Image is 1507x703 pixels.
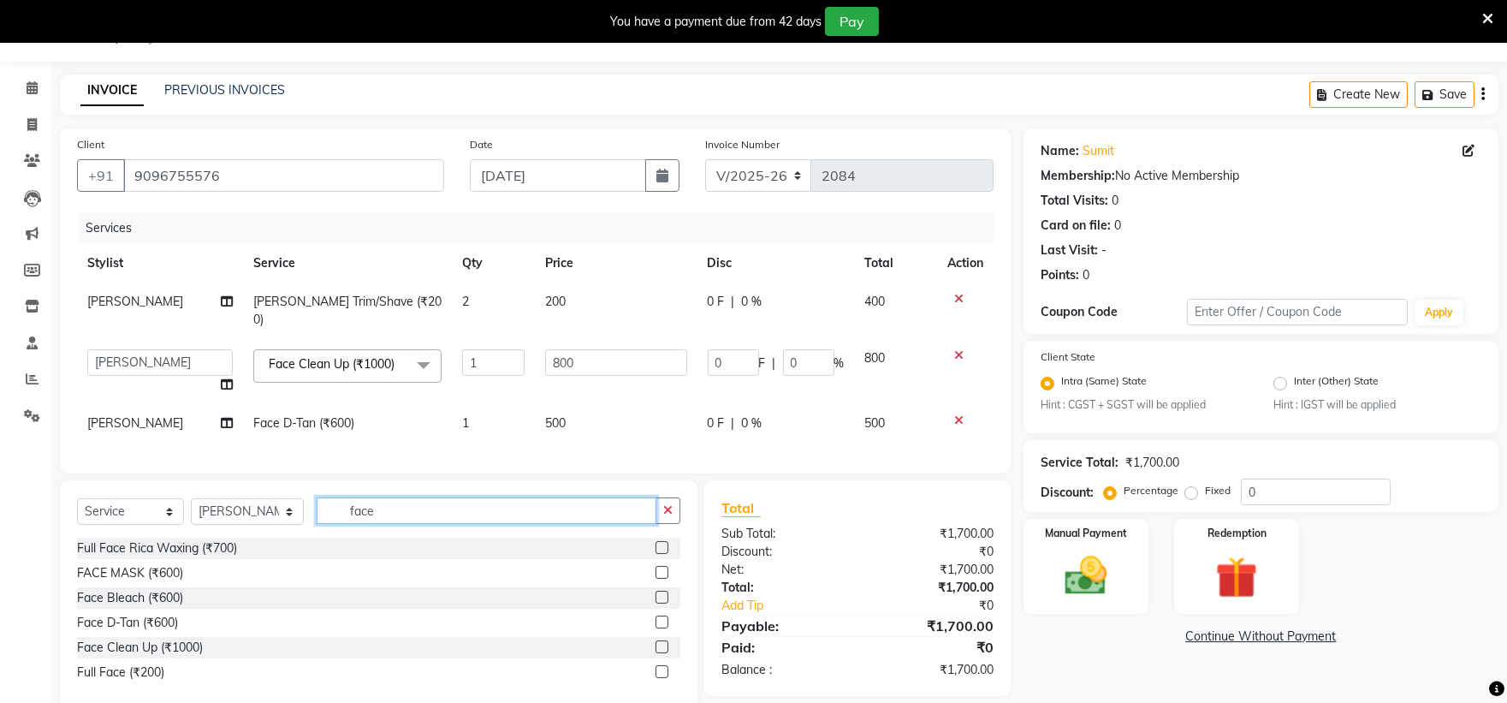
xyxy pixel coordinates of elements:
a: PREVIOUS INVOICES [164,82,285,98]
label: Inter (Other) State [1294,373,1379,394]
span: | [732,414,735,432]
label: Date [470,137,493,152]
div: Paid: [709,637,857,658]
div: Points: [1041,266,1079,284]
a: INVOICE [80,75,144,106]
div: FACE MASK (₹600) [77,564,183,582]
div: Last Visit: [1041,241,1098,259]
button: Create New [1309,81,1408,108]
span: 2 [462,294,469,309]
button: Apply [1415,300,1463,325]
div: Service Total: [1041,454,1118,472]
span: 0 F [708,293,725,311]
div: Payable: [709,616,857,636]
span: 1 [462,415,469,431]
div: - [1101,241,1107,259]
label: Client [77,137,104,152]
div: ₹1,700.00 [857,561,1006,579]
img: _cash.svg [1052,551,1120,600]
div: ₹1,700.00 [1125,454,1179,472]
span: Face D-Tan (₹600) [253,415,354,431]
div: 0 [1114,217,1121,235]
span: 800 [865,350,886,366]
div: ₹1,700.00 [857,579,1006,597]
span: F [759,354,766,372]
span: 500 [545,415,566,431]
span: | [773,354,776,372]
label: Intra (Same) State [1061,373,1147,394]
span: Face Clean Up (₹1000) [269,356,395,372]
div: Total: [709,579,857,597]
div: 0 [1112,192,1118,210]
span: [PERSON_NAME] [87,415,183,431]
small: Hint : IGST will be applied [1273,397,1481,413]
input: Search or Scan [317,497,657,524]
th: Service [243,244,452,283]
label: Invoice Number [705,137,780,152]
div: ₹0 [857,637,1006,658]
div: Face Bleach (₹600) [77,589,183,607]
div: No Active Membership [1041,167,1481,185]
th: Disc [697,244,855,283]
div: ₹1,700.00 [857,661,1006,679]
a: Add Tip [709,597,882,615]
button: Pay [825,7,879,36]
label: Client State [1041,349,1095,365]
div: Sub Total: [709,525,857,543]
th: Total [855,244,937,283]
div: ₹1,700.00 [857,525,1006,543]
span: 0 % [742,414,762,432]
div: Face Clean Up (₹1000) [77,639,203,657]
th: Qty [452,244,535,283]
div: Membership: [1041,167,1115,185]
label: Redemption [1207,526,1267,541]
span: [PERSON_NAME] [87,294,183,309]
div: Total Visits: [1041,192,1108,210]
div: Discount: [1041,484,1094,502]
th: Action [937,244,994,283]
img: _gift.svg [1202,551,1271,604]
div: ₹0 [857,543,1006,561]
div: Discount: [709,543,857,561]
small: Hint : CGST + SGST will be applied [1041,397,1249,413]
input: Enter Offer / Coupon Code [1187,299,1408,325]
label: Percentage [1124,483,1178,498]
div: 0 [1083,266,1089,284]
div: ₹1,700.00 [857,616,1006,636]
span: 0 % [742,293,762,311]
span: | [732,293,735,311]
div: Services [79,212,1006,244]
div: Full Face (₹200) [77,664,164,682]
span: Total [721,499,761,517]
div: Full Face Rica Waxing (₹700) [77,539,237,557]
th: Stylist [77,244,243,283]
button: Save [1415,81,1474,108]
div: Net: [709,561,857,579]
th: Price [535,244,697,283]
span: 0 F [708,414,725,432]
div: Card on file: [1041,217,1111,235]
span: [PERSON_NAME] Trim/Shave (₹200) [253,294,442,327]
label: Manual Payment [1045,526,1127,541]
a: Continue Without Payment [1027,628,1495,646]
label: Fixed [1205,483,1231,498]
input: Search by Name/Mobile/Email/Code [123,159,444,192]
span: % [834,354,845,372]
div: Balance : [709,661,857,679]
a: Sumit [1083,142,1114,160]
div: Face D-Tan (₹600) [77,614,178,632]
span: 400 [865,294,886,309]
div: You have a payment due from 42 days [610,13,822,31]
a: x [395,356,402,372]
div: Coupon Code [1041,303,1188,321]
button: +91 [77,159,125,192]
span: 500 [865,415,886,431]
div: Name: [1041,142,1079,160]
span: 200 [545,294,566,309]
div: ₹0 [882,597,1006,615]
